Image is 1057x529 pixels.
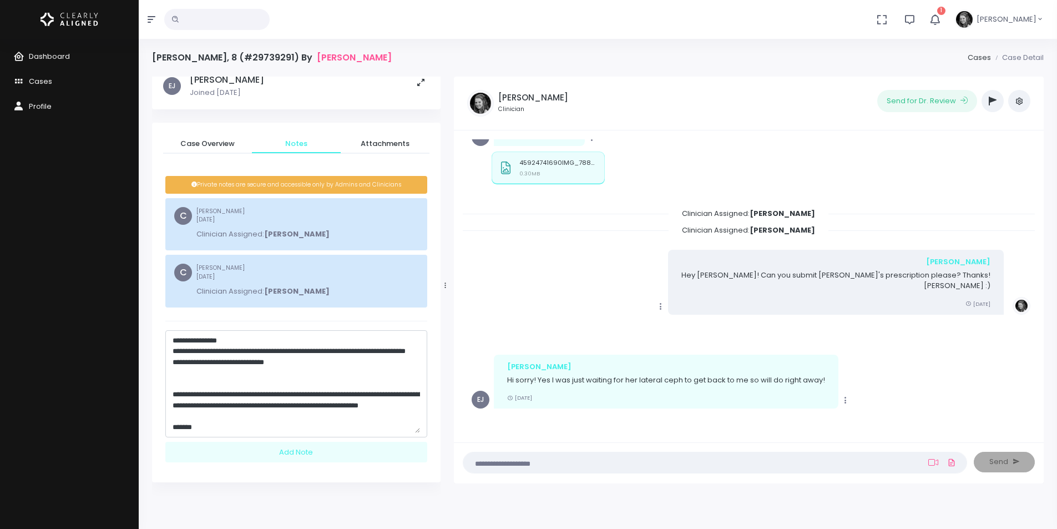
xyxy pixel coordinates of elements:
div: [PERSON_NAME] [681,256,990,268]
div: scrollable content [152,77,441,496]
div: Add Note [165,442,427,462]
small: [DATE] [507,394,532,401]
span: Case Overview [172,138,243,149]
a: [PERSON_NAME] [317,52,392,63]
span: Clinician Assigned: [669,205,828,222]
li: Case Detail [991,52,1044,63]
b: [PERSON_NAME] [264,229,330,239]
span: Attachments [350,138,421,149]
p: Clinician Assigned: [196,229,330,240]
p: Clinician Assigned: [196,286,330,297]
span: Cases [29,76,52,87]
div: [PERSON_NAME] [507,361,825,372]
span: [DATE] [196,215,215,224]
span: 1 [937,7,945,15]
span: EJ [472,391,489,409]
span: C [174,207,192,225]
span: Clinician Assigned: [669,221,828,239]
button: Send for Dr. Review [877,90,977,112]
span: Notes [261,138,332,149]
p: Joined [DATE] [190,87,264,98]
span: [PERSON_NAME] [977,14,1036,25]
div: scrollable content [463,139,1035,431]
span: C [174,264,192,281]
small: Clinician [498,105,568,114]
span: Profile [29,101,52,112]
img: Header Avatar [954,9,974,29]
h5: [PERSON_NAME] [498,93,568,103]
div: Private notes are secure and accessible only by Admins and Clinicians [165,176,427,194]
b: [PERSON_NAME] [264,286,330,296]
h5: [PERSON_NAME] [190,74,264,85]
b: [PERSON_NAME] [750,225,815,235]
p: 45924741690IMG_7887.jpg [519,159,597,167]
small: [PERSON_NAME] [196,207,330,224]
img: Logo Horizontal [41,8,98,31]
small: [DATE] [965,300,990,308]
small: [PERSON_NAME] [196,264,330,281]
p: Hi sorry! Yes I was just waiting for her lateral ceph to get back to me so will do right away! [507,375,825,386]
b: [PERSON_NAME] [750,208,815,219]
span: Dashboard [29,51,70,62]
h4: [PERSON_NAME], 8 (#29739291) By [152,52,392,63]
p: Hey [PERSON_NAME]! Can you submit [PERSON_NAME]'s prescription please? Thanks! [PERSON_NAME] :) [681,270,990,291]
a: Add Loom Video [926,458,940,467]
a: Add Files [945,452,958,472]
small: 0.30MB [519,170,540,177]
a: Cases [968,52,991,63]
span: [DATE] [196,273,215,281]
span: EJ [163,77,181,95]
